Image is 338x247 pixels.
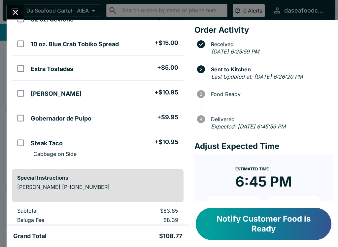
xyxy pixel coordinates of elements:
[208,116,333,122] span: Delivered
[211,73,303,80] em: Last Updated at: [DATE] 6:26:20 PM
[159,232,182,240] h5: $108.77
[200,67,202,72] text: 2
[17,217,103,223] p: Beluga Fee
[265,195,322,212] button: + 20
[154,88,178,96] h5: + $10.95
[33,151,77,157] p: Cabbage on Side
[211,123,286,130] em: Expected: [DATE] 6:45:59 PM
[157,64,178,72] h5: + $5.00
[31,65,73,73] h5: Extra Tostadas
[199,117,202,122] text: 4
[157,113,178,121] h5: + $9.95
[194,141,333,151] h4: Adjust Expected Time
[196,208,331,240] button: Notify Customer Food is Ready
[17,174,178,181] h6: Special Instructions
[17,184,178,190] p: [PERSON_NAME] [PHONE_NUMBER]
[200,91,202,97] text: 3
[208,91,333,97] span: Food Ready
[31,90,82,98] h5: [PERSON_NAME]
[208,41,333,47] span: Received
[7,5,24,19] button: Close
[13,232,47,240] h5: Grand Total
[113,217,178,223] p: $8.39
[31,115,91,123] h5: Gobernador de Pulpo
[235,166,269,171] span: Estimated Time
[235,173,292,190] time: 6:45 PM
[113,207,178,214] p: $83.85
[154,138,178,146] h5: + $10.95
[205,195,262,212] button: + 10
[31,40,119,48] h5: 10 oz. Blue Crab Tobiko Spread
[154,39,178,47] h5: + $15.00
[211,48,259,55] em: [DATE] 6:25:59 PM
[208,66,333,72] span: Sent to Kitchen
[17,207,103,214] p: Subtotal
[31,139,63,147] h5: Steak Taco
[194,25,333,35] h4: Order Activity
